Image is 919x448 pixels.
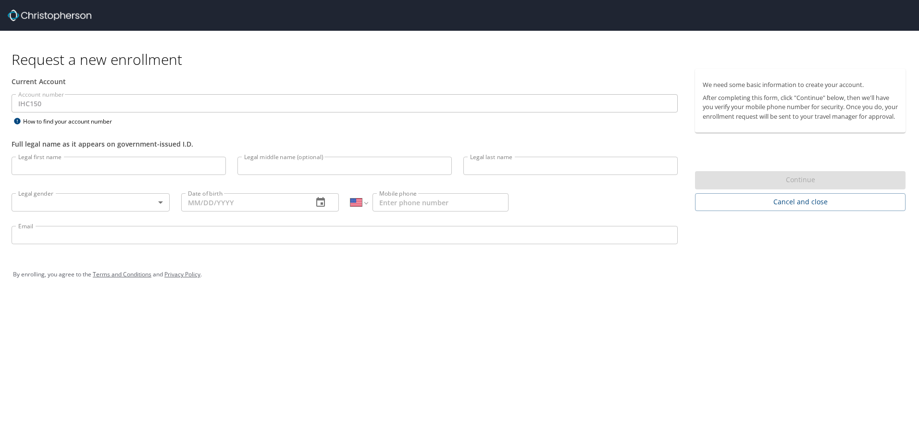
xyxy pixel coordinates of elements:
[181,193,306,212] input: MM/DD/YYYY
[703,93,898,121] p: After completing this form, click "Continue" below, then we'll have you verify your mobile phone ...
[12,115,132,127] div: How to find your account number
[8,10,91,21] img: cbt logo
[373,193,509,212] input: Enter phone number
[12,139,678,149] div: Full legal name as it appears on government-issued I.D.
[703,80,898,89] p: We need some basic information to create your account.
[12,76,678,87] div: Current Account
[164,270,200,278] a: Privacy Policy
[703,196,898,208] span: Cancel and close
[12,193,170,212] div: ​
[695,193,906,211] button: Cancel and close
[12,50,913,69] h1: Request a new enrollment
[13,262,906,286] div: By enrolling, you agree to the and .
[93,270,151,278] a: Terms and Conditions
